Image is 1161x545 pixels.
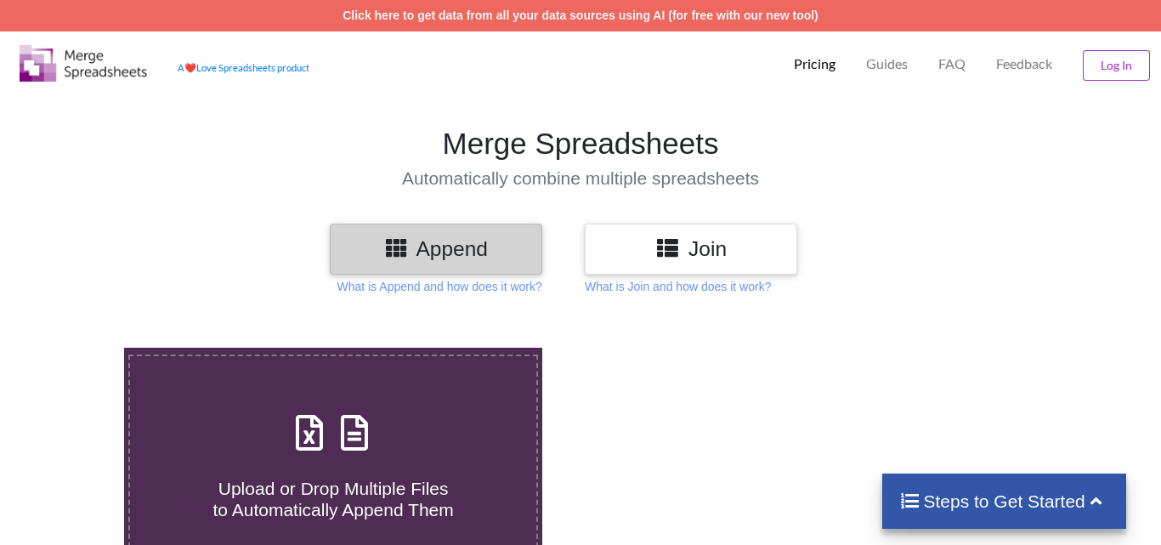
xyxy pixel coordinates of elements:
p: Guides [866,55,908,73]
span: Feedback [996,57,1052,71]
h3: Append [343,236,530,261]
h3: Join [597,236,784,261]
p: What is Append and how does it work? [337,278,542,295]
p: FAQ [938,55,966,73]
a: AheartLove Spreadsheets product [178,62,309,73]
p: What is Join and how does it work? [585,278,771,295]
img: Logo.png [20,45,147,82]
span: Upload or Drop Multiple Files to Automatically Append Them [213,479,454,519]
button: Log In [1083,50,1150,81]
a: Click here to get data from all your data sources using AI (for free with our new tool) [343,9,818,22]
h4: Steps to Get Started [899,491,1109,512]
span: heart [184,62,196,73]
p: Pricing [794,55,835,73]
